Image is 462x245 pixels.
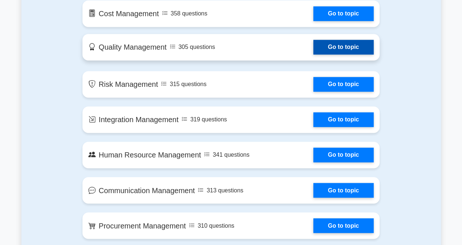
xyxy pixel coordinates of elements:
a: Go to topic [313,6,374,21]
a: Go to topic [313,218,374,233]
a: Go to topic [313,77,374,92]
a: Go to topic [313,148,374,162]
a: Go to topic [313,40,374,54]
a: Go to topic [313,183,374,198]
a: Go to topic [313,112,374,127]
